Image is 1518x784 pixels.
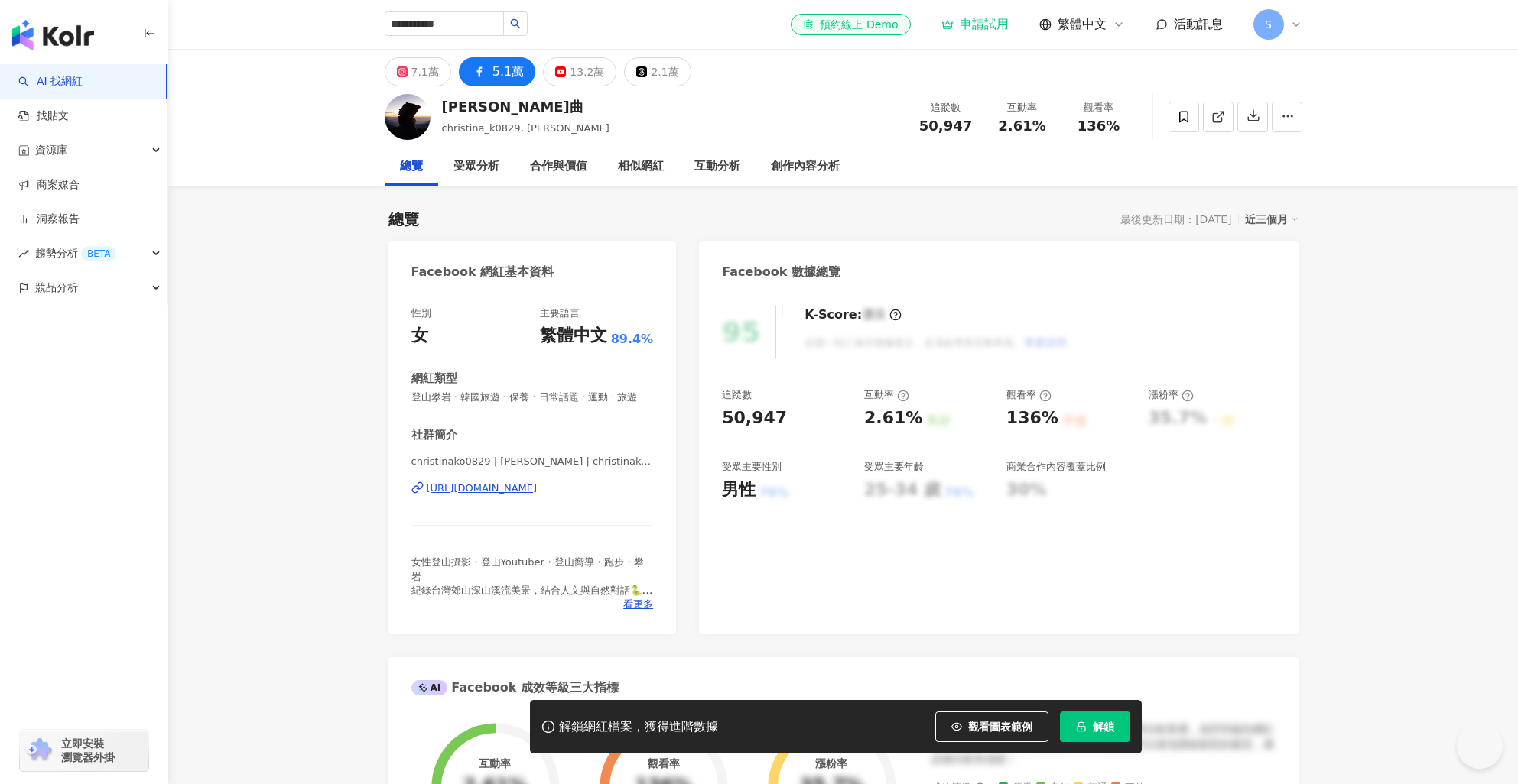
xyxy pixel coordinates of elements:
[459,57,535,86] button: 5.1萬
[540,324,607,348] div: 繁體中文
[1058,16,1107,33] span: 繁體中文
[935,711,1048,742] button: 觀看圖表範例
[400,157,423,176] div: 總覽
[624,57,691,86] button: 2.1萬
[18,248,29,259] span: rise
[442,97,609,116] div: [PERSON_NAME]曲
[993,100,1052,115] div: 互動率
[411,680,448,695] div: AI
[411,306,431,320] div: 性別
[570,61,604,83] div: 13.2萬
[530,157,587,176] div: 合作與價值
[722,478,756,502] div: 男性
[648,757,680,769] div: 觀看率
[510,18,521,29] span: search
[20,730,148,771] a: chrome extension立即安裝 瀏覽器外掛
[411,264,554,280] div: Facebook 網紅基本資料
[18,177,80,193] a: 商案媒合
[18,212,80,227] a: 洞察報告
[791,14,910,35] a: 預約線上 Demo
[1174,17,1223,31] span: 活動訊息
[453,157,499,176] div: 受眾分析
[815,757,847,769] div: 漲粉率
[968,721,1032,733] span: 觀看圖表範例
[411,556,653,637] span: 女性登山攝影・登山Youtuber・登山嚮導・跑步・攀岩 紀錄台灣郊山深山溪流美景，結合人文與自然對話🐍 ・ 演講 / 訪談 / 合作邀約：[EMAIL_ADDRESS][DOMAIN_NAME]
[24,738,54,763] img: chrome extension
[543,57,616,86] button: 13.2萬
[1006,460,1106,474] div: 商業合作內容覆蓋比例
[722,407,787,430] div: 50,947
[618,157,664,176] div: 相似網紅
[864,407,922,430] div: 2.61%
[411,371,457,387] div: 網紅類型
[803,17,898,32] div: 預約線上 Demo
[1060,711,1130,742] button: 解鎖
[18,74,83,89] a: searchAI 找網紅
[998,118,1045,134] span: 2.61%
[35,133,67,167] span: 資源庫
[917,100,975,115] div: 追蹤數
[864,388,909,402] div: 互動率
[1245,209,1299,229] div: 近三個月
[1265,16,1272,33] span: S
[864,460,924,474] div: 受眾主要年齡
[1006,388,1052,402] div: 觀看率
[540,306,580,320] div: 主要語言
[18,109,69,124] a: 找貼文
[559,719,718,735] div: 解鎖網紅檔案，獲得進階數據
[427,481,538,495] div: [URL][DOMAIN_NAME]
[722,460,782,474] div: 受眾主要性別
[919,118,972,134] span: 50,947
[722,388,752,402] div: 追蹤數
[411,481,654,495] a: [URL][DOMAIN_NAME]
[1149,388,1194,402] div: 漲粉率
[1120,213,1231,225] div: 最後更新日期：[DATE]
[1076,721,1087,732] span: lock
[61,737,115,764] span: 立即安裝 瀏覽器外掛
[722,264,840,280] div: Facebook 數據總覽
[442,122,609,134] span: christina_k0829, [PERSON_NAME]
[1078,118,1120,134] span: 136%
[805,306,902,323] div: K-Score :
[12,20,94,50] img: logo
[385,57,451,86] button: 7.1萬
[411,390,654,404] span: 登山攀岩 · 韓國旅遊 · 保養 · 日常話題 · 運動 · 旅遊
[1070,100,1128,115] div: 觀看率
[1093,721,1114,733] span: 解鎖
[1006,407,1058,430] div: 136%
[388,209,419,230] div: 總覽
[35,236,116,271] span: 趨勢分析
[81,246,116,261] div: BETA
[651,61,678,83] div: 2.1萬
[771,157,840,176] div: 創作內容分析
[411,324,428,348] div: 女
[694,157,740,176] div: 互動分析
[411,455,654,468] span: christinako0829 | [PERSON_NAME] | christinako0829
[492,61,524,83] div: 5.1萬
[941,17,1009,32] a: 申請試用
[623,598,653,611] span: 看更多
[35,271,78,305] span: 競品分析
[385,94,431,140] img: KOL Avatar
[411,427,457,443] div: 社群簡介
[611,331,654,348] span: 89.4%
[411,61,439,83] div: 7.1萬
[479,757,511,769] div: 互動率
[411,679,619,696] div: Facebook 成效等級三大指標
